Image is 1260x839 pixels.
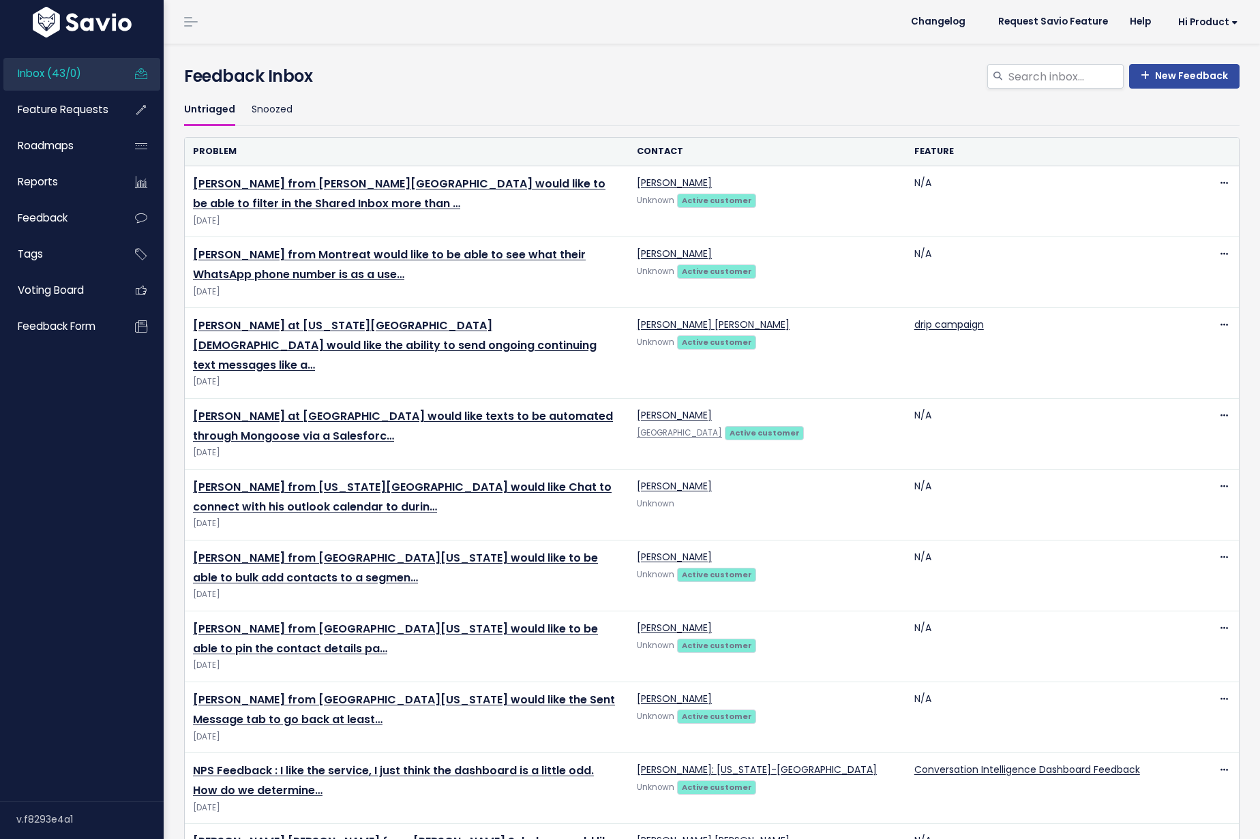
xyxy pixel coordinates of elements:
[193,214,620,228] span: [DATE]
[637,337,674,348] span: Unknown
[637,266,674,277] span: Unknown
[1119,12,1162,32] a: Help
[193,621,598,656] a: [PERSON_NAME] from [GEOGRAPHIC_DATA][US_STATE] would like to be able to pin the contact details pa…
[18,319,95,333] span: Feedback form
[637,569,674,580] span: Unknown
[3,130,113,162] a: Roadmaps
[682,195,752,206] strong: Active customer
[18,174,58,189] span: Reports
[193,517,620,531] span: [DATE]
[18,138,74,153] span: Roadmaps
[906,237,1184,308] td: N/A
[637,763,877,776] a: [PERSON_NAME]: [US_STATE]-[GEOGRAPHIC_DATA]
[637,247,712,260] a: [PERSON_NAME]
[193,692,615,727] a: [PERSON_NAME] from [GEOGRAPHIC_DATA][US_STATE] would like the Sent Message tab to go back at least…
[193,247,586,282] a: [PERSON_NAME] from Montreat would like to be able to see what their WhatsApp phone number is as a...
[3,311,113,342] a: Feedback form
[193,479,612,515] a: [PERSON_NAME] from [US_STATE][GEOGRAPHIC_DATA] would like Chat to connect with his outlook calend...
[682,266,752,277] strong: Active customer
[29,7,135,37] img: logo-white.9d6f32f41409.svg
[193,285,620,299] span: [DATE]
[193,318,597,373] a: [PERSON_NAME] at [US_STATE][GEOGRAPHIC_DATA][DEMOGRAPHIC_DATA] would like the ability to send ong...
[193,588,620,602] span: [DATE]
[193,730,620,744] span: [DATE]
[677,709,756,722] a: Active customer
[906,138,1184,166] th: Feature
[677,335,756,348] a: Active customer
[637,427,722,438] a: [GEOGRAPHIC_DATA]
[637,498,674,509] span: Unknown
[906,611,1184,682] td: N/A
[906,682,1184,752] td: N/A
[193,446,620,460] span: [DATE]
[906,166,1184,237] td: N/A
[637,408,712,422] a: [PERSON_NAME]
[906,398,1184,469] td: N/A
[637,692,712,705] a: [PERSON_NAME]
[725,425,804,439] a: Active customer
[677,264,756,277] a: Active customer
[3,166,113,198] a: Reports
[18,66,81,80] span: Inbox (43/0)
[193,658,620,673] span: [DATE]
[677,567,756,581] a: Active customer
[682,782,752,793] strong: Active customer
[914,318,984,331] a: drip campaign
[682,569,752,580] strong: Active customer
[3,275,113,306] a: Voting Board
[637,550,712,564] a: [PERSON_NAME]
[677,193,756,207] a: Active customer
[184,64,1240,89] h4: Feedback Inbox
[193,763,594,798] a: NPS Feedback : I like the service, I just think the dashboard is a little odd. How do we determine…
[987,12,1119,32] a: Request Savio Feature
[18,102,108,117] span: Feature Requests
[1162,12,1249,33] a: Hi Product
[637,782,674,793] span: Unknown
[16,802,164,837] div: v.f8293e4a1
[18,247,43,261] span: Tags
[637,176,712,189] a: [PERSON_NAME]
[1007,64,1124,89] input: Search inbox...
[18,283,84,297] span: Voting Board
[193,375,620,389] span: [DATE]
[184,94,1240,126] ul: Filter feature requests
[677,638,756,652] a: Active customer
[3,58,113,89] a: Inbox (43/0)
[193,801,620,815] span: [DATE]
[914,763,1140,776] a: Conversation Intelligence Dashboard Feedback
[637,479,712,493] a: [PERSON_NAME]
[637,621,712,635] a: [PERSON_NAME]
[193,176,605,211] a: [PERSON_NAME] from [PERSON_NAME][GEOGRAPHIC_DATA] would like to be able to filter in the Shared I...
[193,550,598,585] a: [PERSON_NAME] from [GEOGRAPHIC_DATA][US_STATE] would like to be able to bulk add contacts to a se...
[629,138,906,166] th: Contact
[3,239,113,270] a: Tags
[18,211,67,225] span: Feedback
[677,780,756,793] a: Active customer
[185,138,629,166] th: Problem
[1129,64,1240,89] a: New Feedback
[682,711,752,722] strong: Active customer
[637,640,674,651] span: Unknown
[730,427,800,438] strong: Active customer
[637,711,674,722] span: Unknown
[906,469,1184,540] td: N/A
[252,94,292,126] a: Snoozed
[682,640,752,651] strong: Active customer
[3,94,113,125] a: Feature Requests
[682,337,752,348] strong: Active customer
[637,195,674,206] span: Unknown
[184,94,235,126] a: Untriaged
[1178,17,1238,27] span: Hi Product
[911,17,965,27] span: Changelog
[637,318,790,331] a: [PERSON_NAME] [PERSON_NAME]
[906,540,1184,611] td: N/A
[3,202,113,234] a: Feedback
[193,408,613,444] a: [PERSON_NAME] at [GEOGRAPHIC_DATA] would like texts to be automated through Mongoose via a Salesf...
